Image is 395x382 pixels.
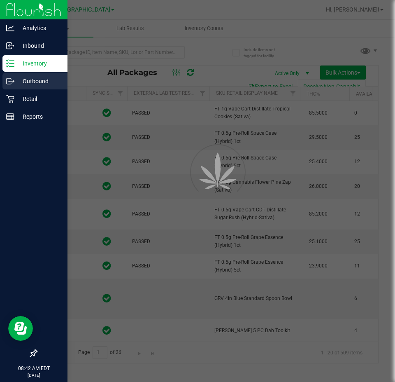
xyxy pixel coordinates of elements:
[14,41,64,51] p: Inbound
[6,95,14,103] inline-svg: Retail
[6,24,14,32] inline-svg: Analytics
[6,112,14,121] inline-svg: Reports
[14,76,64,86] p: Outbound
[14,59,64,68] p: Inventory
[14,112,64,122] p: Reports
[8,316,33,341] iframe: Resource center
[14,94,64,104] p: Retail
[6,42,14,50] inline-svg: Inbound
[6,77,14,85] inline-svg: Outbound
[14,23,64,33] p: Analytics
[6,59,14,68] inline-svg: Inventory
[4,365,64,372] p: 08:42 AM EDT
[4,372,64,378] p: [DATE]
